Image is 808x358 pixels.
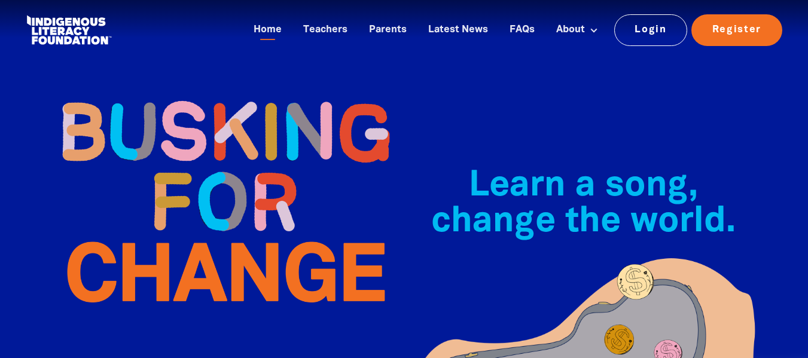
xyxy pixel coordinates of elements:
[549,20,605,40] a: About
[502,20,542,40] a: FAQs
[362,20,414,40] a: Parents
[246,20,289,40] a: Home
[421,20,495,40] a: Latest News
[691,14,782,45] a: Register
[614,14,688,45] a: Login
[296,20,355,40] a: Teachers
[431,170,736,238] span: Learn a song, change the world.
